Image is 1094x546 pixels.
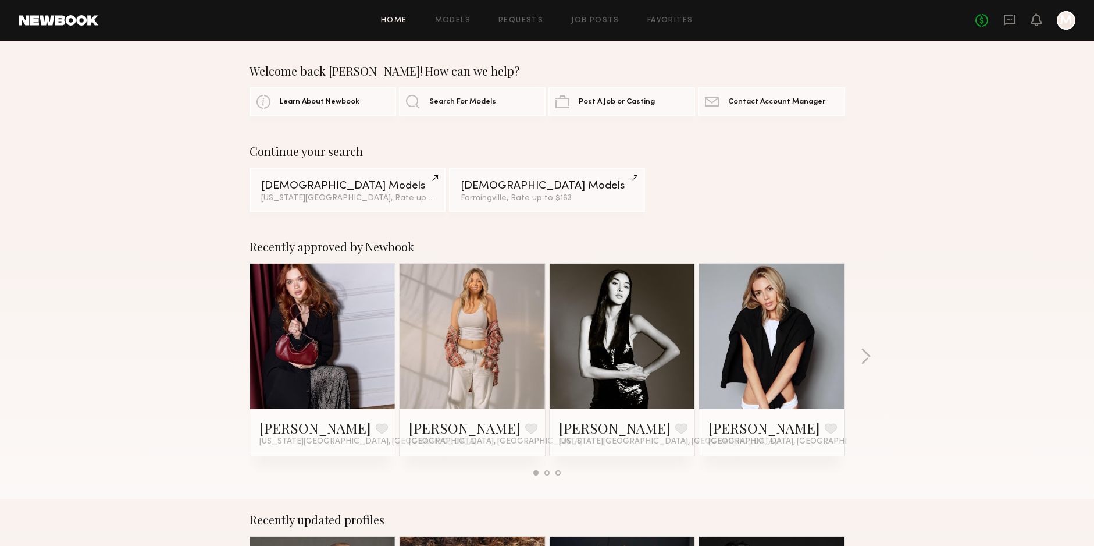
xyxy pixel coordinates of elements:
[409,419,521,437] a: [PERSON_NAME]
[381,17,407,24] a: Home
[409,437,582,446] span: [GEOGRAPHIC_DATA], [GEOGRAPHIC_DATA]
[708,437,882,446] span: [GEOGRAPHIC_DATA], [GEOGRAPHIC_DATA]
[259,437,477,446] span: [US_STATE][GEOGRAPHIC_DATA], [GEOGRAPHIC_DATA]
[559,419,671,437] a: [PERSON_NAME]
[250,87,396,116] a: Learn About Newbook
[498,17,543,24] a: Requests
[261,194,434,203] div: [US_STATE][GEOGRAPHIC_DATA], Rate up to $203
[461,180,633,192] div: [DEMOGRAPHIC_DATA] Models
[708,419,820,437] a: [PERSON_NAME]
[647,17,693,24] a: Favorites
[728,98,825,106] span: Contact Account Manager
[1057,11,1075,30] a: M
[429,98,496,106] span: Search For Models
[280,98,359,106] span: Learn About Newbook
[259,419,371,437] a: [PERSON_NAME]
[698,87,844,116] a: Contact Account Manager
[250,64,845,78] div: Welcome back [PERSON_NAME]! How can we help?
[399,87,546,116] a: Search For Models
[435,17,471,24] a: Models
[579,98,655,106] span: Post A Job or Casting
[250,144,845,158] div: Continue your search
[250,513,845,527] div: Recently updated profiles
[250,240,845,254] div: Recently approved by Newbook
[461,194,633,203] div: Farmingville, Rate up to $163
[449,168,645,212] a: [DEMOGRAPHIC_DATA] ModelsFarmingville, Rate up to $163
[261,180,434,192] div: [DEMOGRAPHIC_DATA] Models
[250,168,446,212] a: [DEMOGRAPHIC_DATA] Models[US_STATE][GEOGRAPHIC_DATA], Rate up to $203
[559,437,776,446] span: [US_STATE][GEOGRAPHIC_DATA], [GEOGRAPHIC_DATA]
[571,17,619,24] a: Job Posts
[548,87,695,116] a: Post A Job or Casting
